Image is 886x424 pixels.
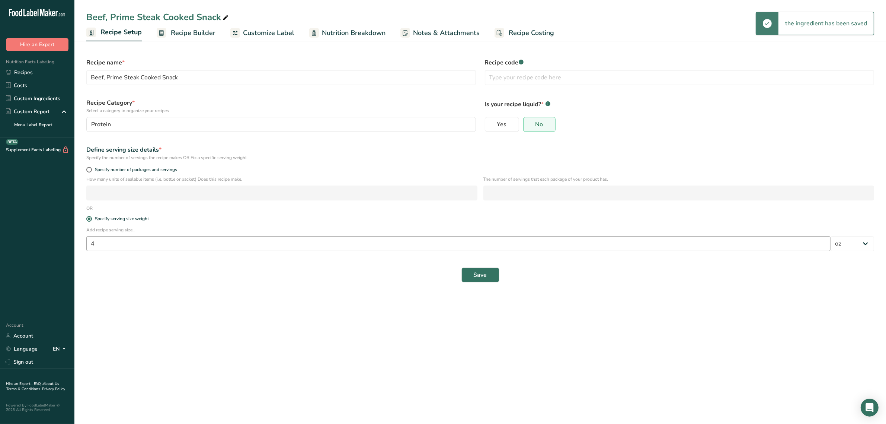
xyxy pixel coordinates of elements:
div: BETA [6,139,18,145]
a: Terms & Conditions . [6,386,42,392]
div: Open Intercom Messenger [861,399,879,417]
a: Customize Label [230,25,294,41]
a: Recipe Costing [495,25,554,41]
div: Define serving size details [86,145,874,154]
span: Recipe Costing [509,28,554,38]
p: Select a category to organize your recipes [86,107,476,114]
div: Beef, Prime Steak Cooked Snack [86,10,230,24]
a: FAQ . [34,381,43,386]
button: Save [461,268,499,282]
span: Specify number of packages and servings [92,167,177,173]
p: The number of servings that each package of your product has. [483,176,874,183]
a: Language [6,342,38,355]
span: Yes [497,121,507,128]
p: Is your recipe liquid? [485,98,874,109]
input: Type your recipe code here [485,70,874,85]
a: Recipe Setup [86,24,142,42]
a: Recipe Builder [157,25,215,41]
button: Hire an Expert [6,38,68,51]
span: Save [474,270,487,279]
label: Recipe name [86,58,476,67]
div: the ingredient has been saved [778,12,874,35]
input: Type your recipe name here [86,70,476,85]
a: About Us . [6,381,59,392]
div: Powered By FoodLabelMaker © 2025 All Rights Reserved [6,403,68,412]
div: Custom Report [6,108,49,116]
a: Notes & Attachments [400,25,480,41]
span: Protein [91,120,111,129]
button: Protein [86,117,476,132]
p: Add recipe serving size.. [86,227,874,233]
a: Privacy Policy [42,386,65,392]
span: Nutrition Breakdown [322,28,386,38]
span: Customize Label [243,28,294,38]
span: Recipe Setup [100,27,142,37]
a: Hire an Expert . [6,381,32,386]
div: OR [82,205,97,212]
p: How many units of sealable items (i.e. bottle or packet) Does this recipe make. [86,176,477,183]
input: Type your serving size here [86,236,831,251]
a: Nutrition Breakdown [309,25,386,41]
span: No [535,121,543,128]
div: Specify the number of servings the recipe makes OR Fix a specific serving weight [86,154,874,161]
label: Recipe code [485,58,874,67]
label: Recipe Category [86,98,476,114]
span: Notes & Attachments [413,28,480,38]
div: Specify serving size weight [95,216,149,222]
div: EN [53,345,68,354]
span: Recipe Builder [171,28,215,38]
